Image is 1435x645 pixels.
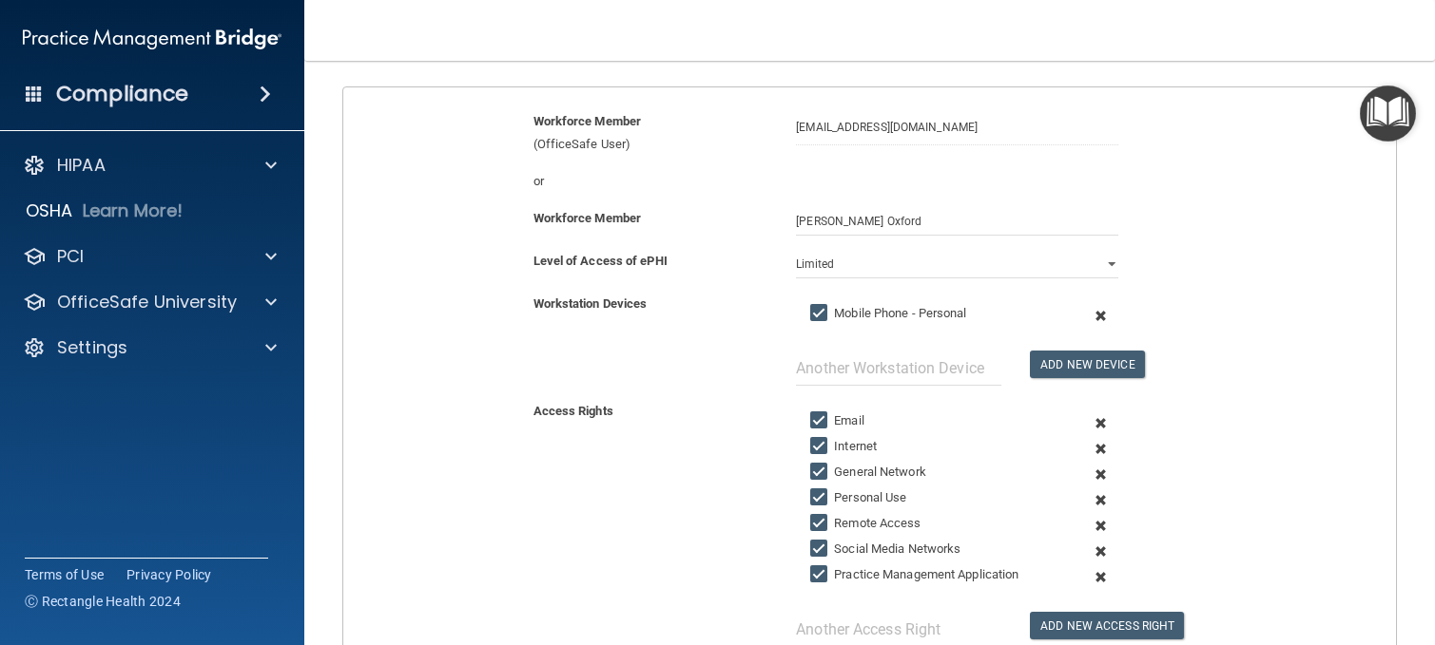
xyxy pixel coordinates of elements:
input: Another Workstation Device [796,351,1001,386]
p: OfficeSafe University [57,291,237,313]
a: PCI [23,245,277,268]
input: Enter Manually [796,207,1118,236]
input: Email [810,413,832,428]
label: Internet [810,435,877,458]
a: OfficeSafe University [23,291,277,313]
p: Settings [57,336,127,359]
iframe: Drift Widget Chat Controller [1106,510,1412,586]
input: General Network [810,465,832,480]
input: Social Media Networks [810,541,832,557]
button: Add New Device [1030,351,1144,378]
input: Search by name or email [796,110,1118,145]
p: HIPAA [57,154,106,177]
b: Workforce Member [533,211,642,225]
span: Ⓒ Rectangle Health 2024 [25,592,181,611]
label: General Network [810,461,926,484]
button: Add New Access Right [1030,612,1184,639]
label: Email [810,409,864,432]
a: Terms of Use [25,565,104,584]
h4: Compliance [56,81,188,107]
input: Internet [810,439,832,454]
b: Workstation Devices [533,296,648,311]
div: or [519,170,783,193]
a: Privacy Policy [126,565,212,584]
label: Social Media Networks [810,538,960,560]
b: Access Rights [533,404,613,418]
label: Mobile Phone - Personal [810,302,966,325]
input: Mobile Phone - Personal [810,306,832,321]
label: Remote Access [810,512,921,535]
label: Practice Management Application [810,563,1018,586]
input: Practice Management Application [810,567,832,582]
a: HIPAA [23,154,277,177]
label: Personal Use [810,486,906,509]
a: Settings [23,336,277,359]
p: PCI [57,245,84,268]
b: Workforce Member [533,114,642,128]
input: Personal Use [810,490,832,505]
p: OSHA [26,199,73,222]
div: (OfficeSafe User) [519,110,783,156]
button: Open Resource Center [1360,85,1416,142]
img: PMB logo [23,20,281,58]
b: Level of Access of ePHI [533,254,668,268]
input: Remote Access [810,516,832,531]
p: Learn More! [83,199,184,222]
